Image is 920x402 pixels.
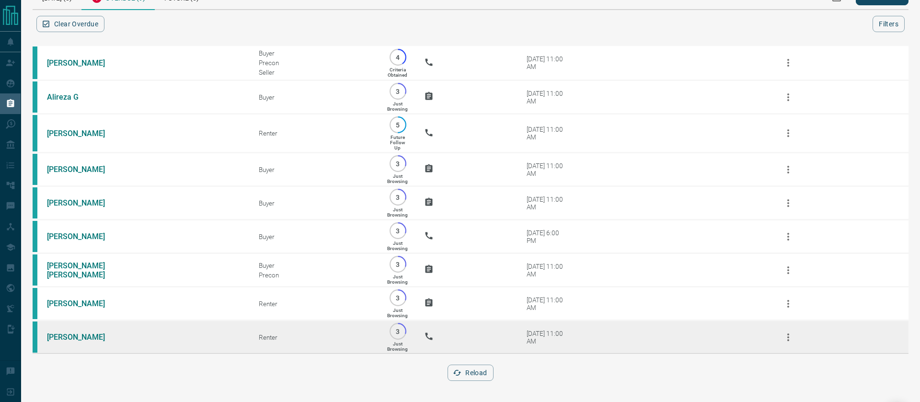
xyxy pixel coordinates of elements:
div: condos.ca [33,46,37,79]
p: Criteria Obtained [388,67,407,78]
a: [PERSON_NAME] [47,299,119,308]
p: 3 [394,294,402,301]
div: condos.ca [33,221,37,252]
p: Just Browsing [387,101,408,112]
div: [DATE] 11:00 AM [527,330,567,345]
div: condos.ca [33,81,37,113]
p: 3 [394,328,402,335]
div: Precon [259,271,371,279]
div: Buyer [259,233,371,241]
a: [PERSON_NAME] [PERSON_NAME] [47,261,119,279]
div: [DATE] 11:00 AM [527,162,567,177]
p: Just Browsing [387,207,408,218]
p: 3 [394,160,402,167]
a: [PERSON_NAME] [47,165,119,174]
div: Renter [259,300,371,308]
p: 3 [394,194,402,201]
p: Just Browsing [387,173,408,184]
div: [DATE] 11:00 AM [527,90,567,105]
div: Precon [259,59,371,67]
div: [DATE] 11:00 AM [527,55,567,70]
div: condos.ca [33,288,37,319]
p: Just Browsing [387,274,408,285]
p: 3 [394,227,402,234]
div: [DATE] 11:00 AM [527,195,567,211]
div: condos.ca [33,254,37,286]
div: [DATE] 11:00 AM [527,126,567,141]
div: [DATE] 6:00 PM [527,229,567,244]
div: Renter [259,129,371,137]
div: [DATE] 11:00 AM [527,263,567,278]
a: [PERSON_NAME] [47,129,119,138]
p: 3 [394,88,402,95]
button: Reload [448,365,493,381]
a: Alireza G [47,92,119,102]
a: [PERSON_NAME] [47,333,119,342]
div: condos.ca [33,115,37,151]
div: [DATE] 11:00 AM [527,296,567,311]
div: Seller [259,69,371,76]
p: Just Browsing [387,241,408,251]
p: 3 [394,261,402,268]
div: condos.ca [33,187,37,218]
button: Clear Overdue [36,16,104,32]
p: Future Follow Up [390,135,405,150]
a: [PERSON_NAME] [47,232,119,241]
div: Renter [259,333,371,341]
p: Just Browsing [387,308,408,318]
a: [PERSON_NAME] [47,198,119,207]
p: 4 [394,54,402,61]
div: Buyer [259,93,371,101]
div: condos.ca [33,154,37,185]
div: Buyer [259,199,371,207]
p: 5 [394,121,402,128]
div: Buyer [259,49,371,57]
div: condos.ca [33,322,37,353]
div: Buyer [259,166,371,173]
button: Filters [873,16,905,32]
p: Just Browsing [387,341,408,352]
a: [PERSON_NAME] [47,58,119,68]
div: Buyer [259,262,371,269]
